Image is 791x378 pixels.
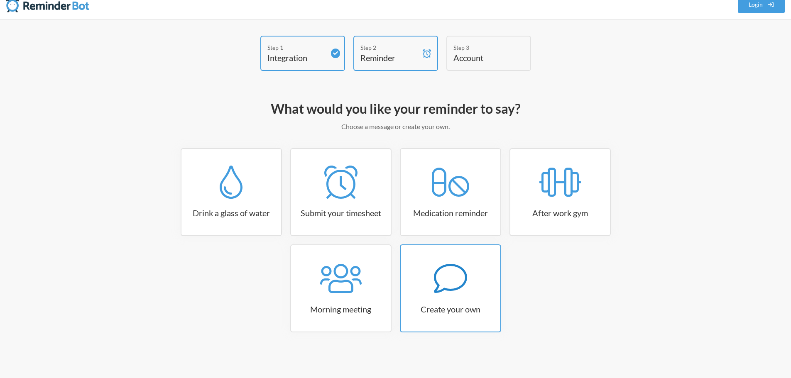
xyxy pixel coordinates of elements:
div: Step 2 [360,43,419,52]
h4: Reminder [360,52,419,63]
h3: Drink a glass of water [181,207,281,219]
div: Step 1 [267,43,326,52]
h3: After work gym [510,207,610,219]
div: Step 3 [453,43,512,52]
h3: Medication reminder [401,207,500,219]
h3: Morning meeting [291,303,391,315]
h3: Create your own [401,303,500,315]
h3: Submit your timesheet [291,207,391,219]
p: Choose a message or create your own. [155,122,637,132]
h2: What would you like your reminder to say? [155,100,637,117]
h4: Integration [267,52,326,63]
h4: Account [453,52,512,63]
